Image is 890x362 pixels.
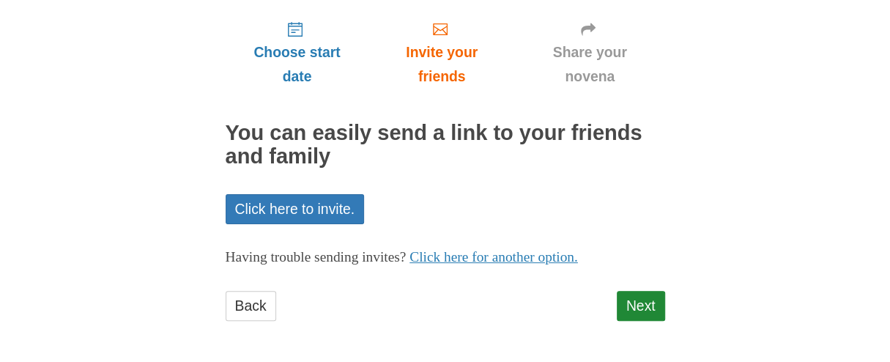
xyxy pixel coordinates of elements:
a: Next [617,291,665,321]
span: Invite your friends [383,40,500,89]
span: Share your novena [530,40,650,89]
h2: You can easily send a link to your friends and family [226,122,665,169]
span: Choose start date [240,40,355,89]
a: Choose start date [226,9,369,96]
a: Invite your friends [368,9,514,96]
a: Back [226,291,276,321]
a: Share your novena [515,9,665,96]
span: Having trouble sending invites? [226,249,407,265]
a: Click here to invite. [226,194,365,224]
a: Click here for another option. [409,249,578,265]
